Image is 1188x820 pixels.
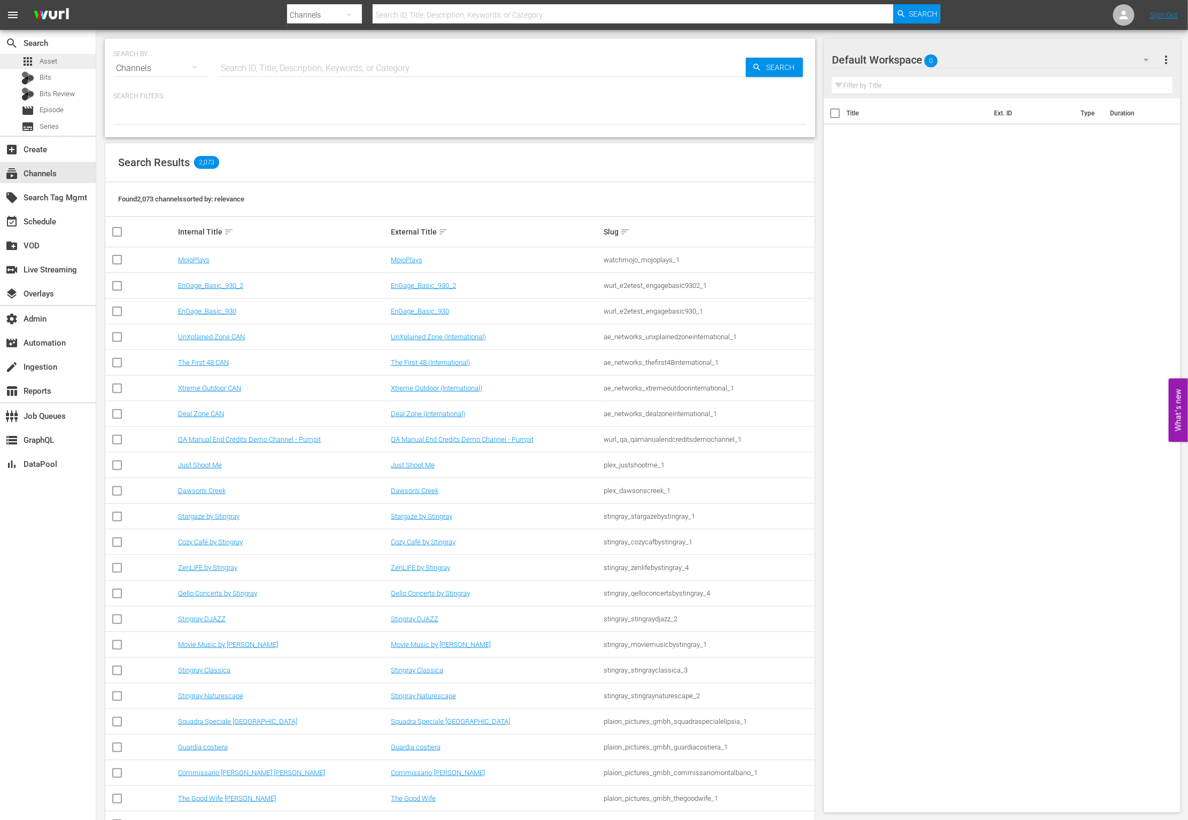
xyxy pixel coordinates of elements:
span: Episode [40,105,64,115]
a: EnGage_Basic_930 [178,307,236,315]
a: The First 48 (International) [391,358,470,366]
a: Dawson's Creek [178,487,226,495]
span: Search Results [118,156,190,169]
a: Stingray Naturescape [391,692,456,700]
span: Bits Review [40,89,75,99]
span: Found 2,073 channels sorted by: relevance [118,195,244,203]
th: Type [1074,98,1104,128]
a: UnXplained Zone CAN [178,333,245,341]
a: Squadra Speciale [GEOGRAPHIC_DATA] [391,717,510,725]
a: Guardia costiera [391,743,441,751]
div: stingray_stargazebystingray_1 [604,512,813,520]
a: Stingray Classica [178,666,230,674]
span: Create [5,143,18,156]
span: Search [5,37,18,50]
span: 0 [924,50,938,72]
div: stingray_zenlifebystingray_4 [604,564,813,572]
div: Bits [21,72,34,84]
a: Xtreme Outdoor CAN [178,384,241,392]
a: ZenLIFE by Stingray [391,564,450,572]
span: VOD [5,239,18,252]
div: plaion_pictures_gmbh_commissariomontalbano_1 [604,769,813,777]
a: Sign Out [1150,11,1178,19]
span: sort [438,227,448,237]
span: Overlays [5,287,18,300]
a: Just Shoot Me [391,461,435,469]
div: ae_networks_unxplainedzoneinternational_1 [604,333,813,341]
a: EnGage_Basic_930_2 [391,282,456,290]
span: Series [40,121,59,132]
a: Movie Music by [PERSON_NAME] [178,641,278,649]
span: more_vert [1160,53,1172,66]
a: Stingray DJAZZ [391,615,438,623]
a: MojoPlays [391,256,422,264]
div: stingray_moviemusicbystingray_1 [604,641,813,649]
div: plex_justshootme_1 [604,461,813,469]
img: ans4CAIJ8jUAAAAAAAAAAAAAAAAAAAAAAAAgQb4GAAAAAAAAAAAAAAAAAAAAAAAAJMjXAAAAAAAAAAAAAAAAAAAAAAAAgAT5G... [26,3,77,28]
div: stingray_stingraynaturescape_2 [604,692,813,700]
a: Commissario [PERSON_NAME] [391,769,485,777]
div: plaion_pictures_gmbh_squadraspecialelipsia_1 [604,717,813,725]
div: stingray_qelloconcertsbystingray_4 [604,589,813,597]
a: UnXplained Zone (International) [391,333,486,341]
span: Asset [40,56,57,67]
div: wurl_e2etest_engagebasic930_1 [604,307,813,315]
a: Stingray Classica [391,666,443,674]
a: Cozy Café by Stingray [391,538,456,546]
div: stingray_stingraydjazz_2 [604,615,813,623]
span: Job Queues [5,410,18,423]
span: DataPool [5,458,18,471]
a: EnGage_Basic_930_2 [178,282,243,290]
a: Commissario [PERSON_NAME] [PERSON_NAME] [178,769,325,777]
th: Ext. ID [988,98,1074,128]
div: Channels [113,53,207,83]
span: Ingestion [5,361,18,373]
div: Default Workspace [832,45,1159,75]
a: The Good Wife [PERSON_NAME] [178,794,276,802]
div: stingray_stingrayclassica_3 [604,666,813,674]
a: Stargaze by Stingray [391,512,452,520]
a: Squadra Speciale [GEOGRAPHIC_DATA] [178,717,297,725]
button: Search [746,58,803,77]
span: Episode [21,104,34,117]
button: more_vert [1160,47,1172,73]
span: menu [6,9,19,21]
a: QA Manual End Credits Demo Channel - Pumpit [391,435,534,443]
div: Bits Review [21,88,34,100]
div: plaion_pictures_gmbh_guardiacostiera_1 [604,743,813,751]
div: wurl_qa_qamanualendcreditsdemochannel_1 [604,435,813,443]
a: Xtreme Outdoor (International) [391,384,482,392]
div: Internal Title [178,225,388,238]
a: Stingray Naturescape [178,692,243,700]
a: Dawson's Creek [391,487,438,495]
p: Search Filters: [113,92,807,101]
a: Stingray DJAZZ [178,615,226,623]
a: Qello Concerts by Stingray [391,589,470,597]
th: Duration [1104,98,1168,128]
span: GraphQL [5,434,18,447]
a: QA Manual End Credits Demo Channel - Pumpit [178,435,321,443]
span: Live Streaming [5,263,18,276]
span: Search Tag Mgmt [5,191,18,204]
span: Asset [21,55,34,68]
span: Series [21,120,34,133]
a: Deal Zone CAN [178,410,224,418]
button: Open Feedback Widget [1169,378,1188,442]
a: Stargaze by Stingray [178,512,240,520]
div: ae_networks_thefirst48international_1 [604,358,813,366]
a: Qello Concerts by Stingray [178,589,257,597]
div: External Title [391,225,600,238]
a: Guardia costiera [178,743,228,751]
div: ae_networks_dealzoneinternational_1 [604,410,813,418]
a: ZenLIFE by Stingray [178,564,237,572]
a: Cozy Café by Stingray [178,538,243,546]
div: plaion_pictures_gmbh_thegoodwife_1 [604,794,813,802]
a: The Good Wife [391,794,436,802]
span: Automation [5,337,18,349]
div: wurl_e2etest_engagebasic9302_1 [604,282,813,290]
a: MojoPlays [178,256,210,264]
div: ae_networks_xtremeoutdoorinternational_1 [604,384,813,392]
div: Slug [604,225,813,238]
a: EnGage_Basic_930 [391,307,449,315]
span: sort [224,227,234,237]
